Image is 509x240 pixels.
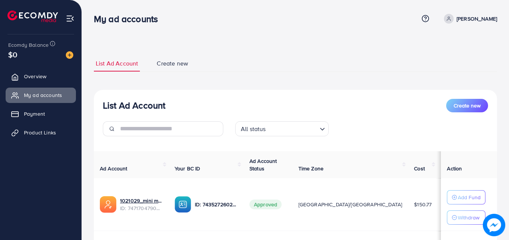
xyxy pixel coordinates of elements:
img: image [483,214,505,236]
span: Overview [24,73,46,80]
a: Overview [6,69,76,84]
span: All status [239,124,267,134]
img: logo [7,10,58,22]
span: ID: 7471704790297444353 [120,204,163,212]
span: [GEOGRAPHIC_DATA]/[GEOGRAPHIC_DATA] [298,201,402,208]
div: Search for option [235,121,329,136]
p: ID: 7435272602769276944 [195,200,237,209]
span: Ad Account [100,165,128,172]
a: 1021029_mini mart_1739641842912 [120,197,163,204]
span: Time Zone [298,165,324,172]
span: Product Links [24,129,56,136]
span: Cost [414,165,425,172]
img: ic-ba-acc.ded83a64.svg [175,196,191,213]
p: [PERSON_NAME] [457,14,497,23]
a: My ad accounts [6,88,76,103]
span: Ad Account Status [249,157,277,172]
a: Product Links [6,125,76,140]
button: Add Fund [447,190,485,204]
div: <span class='underline'>1021029_mini mart_1739641842912</span></br>7471704790297444353 [120,197,163,212]
span: Create new [157,59,188,68]
input: Search for option [268,122,317,134]
span: Create new [454,102,481,109]
span: Action [447,165,462,172]
h3: List Ad Account [103,100,165,111]
span: My ad accounts [24,91,62,99]
span: $150.77 [414,201,432,208]
p: Withdraw [458,213,479,222]
button: Create new [446,99,488,112]
span: List Ad Account [96,59,138,68]
a: [PERSON_NAME] [441,14,497,24]
span: Your BC ID [175,165,200,172]
p: Add Fund [458,193,481,202]
span: Ecomdy Balance [8,41,49,49]
a: Payment [6,106,76,121]
h3: My ad accounts [94,13,164,24]
span: Payment [24,110,45,118]
img: ic-ads-acc.e4c84228.svg [100,196,116,213]
img: image [66,51,73,59]
img: menu [66,14,74,23]
button: Withdraw [447,210,485,225]
span: Approved [249,200,282,209]
span: $0 [8,49,17,60]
